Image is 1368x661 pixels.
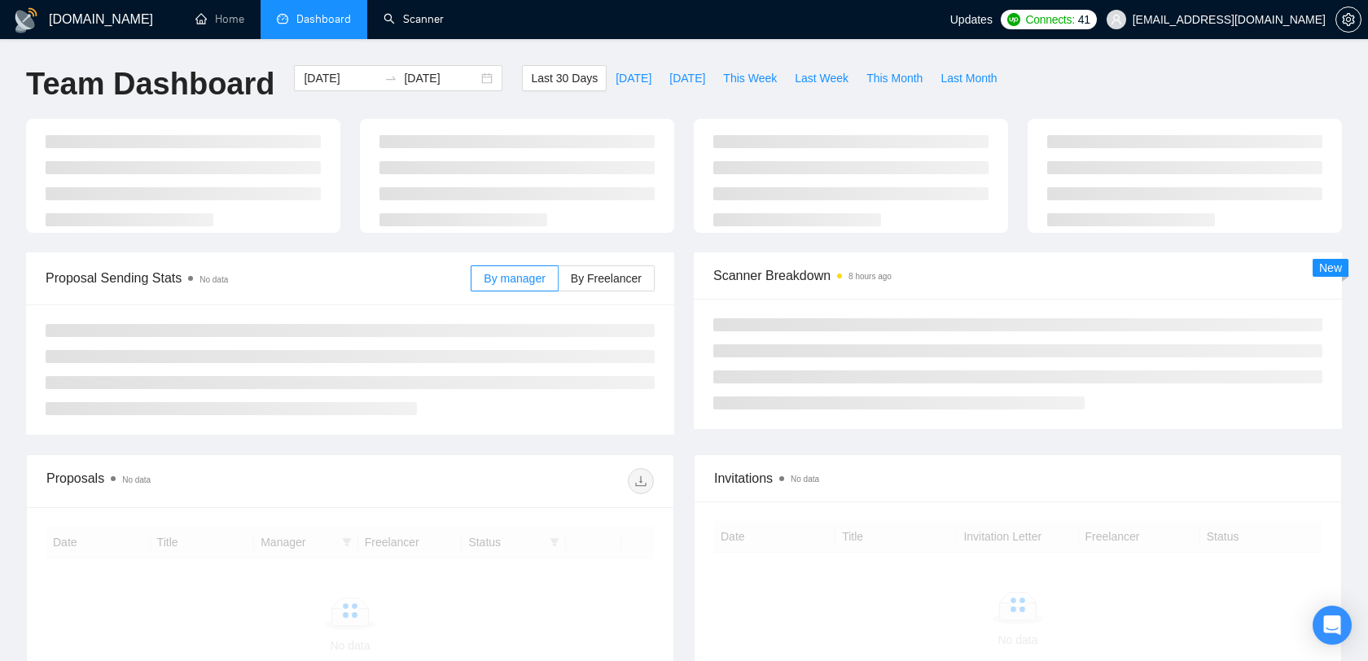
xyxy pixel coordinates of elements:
span: Last Month [940,69,997,87]
span: Invitations [714,468,1322,488]
button: setting [1335,7,1361,33]
a: homeHome [195,12,244,26]
input: Start date [304,69,378,87]
button: Last Month [932,65,1006,91]
span: Connects: [1025,11,1074,28]
span: [DATE] [616,69,651,87]
button: [DATE] [607,65,660,91]
span: Last 30 Days [531,69,598,87]
span: user [1111,14,1122,25]
img: logo [13,7,39,33]
span: 41 [1078,11,1090,28]
a: setting [1335,13,1361,26]
button: [DATE] [660,65,714,91]
span: This Month [866,69,923,87]
h1: Team Dashboard [26,65,274,103]
span: This Week [723,69,777,87]
button: This Month [857,65,932,91]
div: Proposals [46,468,350,494]
span: By manager [484,272,545,285]
input: End date [404,69,478,87]
span: No data [791,475,819,484]
button: This Week [714,65,786,91]
span: New [1319,261,1342,274]
time: 8 hours ago [848,272,892,281]
span: dashboard [277,13,288,24]
span: Updates [950,13,993,26]
span: to [384,72,397,85]
a: searchScanner [384,12,444,26]
span: Proposal Sending Stats [46,268,471,288]
span: setting [1336,13,1361,26]
button: Last Week [786,65,857,91]
span: Last Week [795,69,848,87]
span: Dashboard [296,12,351,26]
span: By Freelancer [571,272,642,285]
span: swap-right [384,72,397,85]
div: Open Intercom Messenger [1313,606,1352,645]
span: [DATE] [669,69,705,87]
span: No data [199,275,228,284]
span: No data [122,475,151,484]
button: Last 30 Days [522,65,607,91]
img: upwork-logo.png [1007,13,1020,26]
span: Scanner Breakdown [713,265,1322,286]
